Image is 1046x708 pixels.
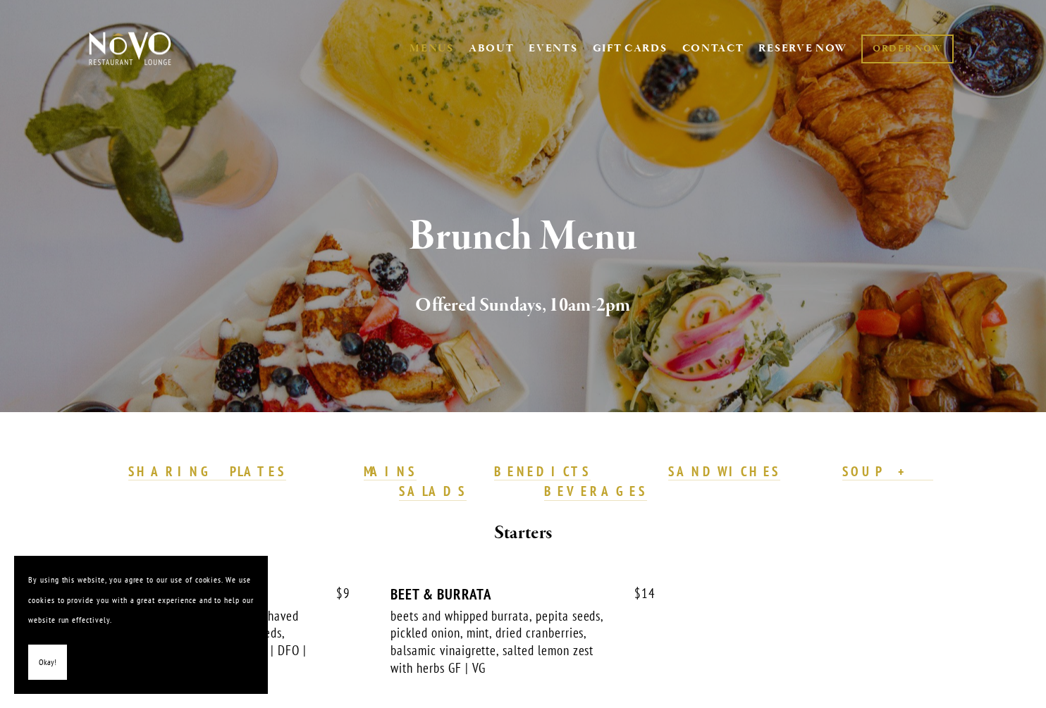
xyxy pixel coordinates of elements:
[682,35,744,62] a: CONTACT
[544,483,647,501] a: BEVERAGES
[364,463,417,481] a: MAINS
[861,35,954,63] a: ORDER NOW
[28,645,67,681] button: Okay!
[399,463,933,501] a: SOUP + SALADS
[112,214,934,260] h1: Brunch Menu
[529,42,577,56] a: EVENTS
[634,585,641,602] span: $
[390,585,655,603] div: BEET & BURRATA
[128,463,286,481] a: SHARING PLATES
[336,585,343,602] span: $
[494,463,591,481] a: BENEDICTS
[128,463,286,480] strong: SHARING PLATES
[39,652,56,673] span: Okay!
[390,607,615,677] div: beets and whipped burrata, pepita seeds, pickled onion, mint, dried cranberries, balsamic vinaigr...
[494,463,591,480] strong: BENEDICTS
[14,556,268,694] section: Cookie banner
[86,31,174,66] img: Novo Restaurant &amp; Lounge
[593,35,667,62] a: GIFT CARDS
[112,291,934,321] h2: Offered Sundays, 10am-2pm
[758,35,847,62] a: RESERVE NOW
[28,570,254,631] p: By using this website, you agree to our use of cookies. We use cookies to provide you with a grea...
[494,521,552,545] strong: Starters
[322,585,350,602] span: 9
[620,585,656,602] span: 14
[544,483,647,499] strong: BEVERAGES
[668,463,781,481] a: SANDWICHES
[364,463,417,480] strong: MAINS
[668,463,781,480] strong: SANDWICHES
[410,42,454,56] a: MENUS
[469,42,515,56] a: ABOUT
